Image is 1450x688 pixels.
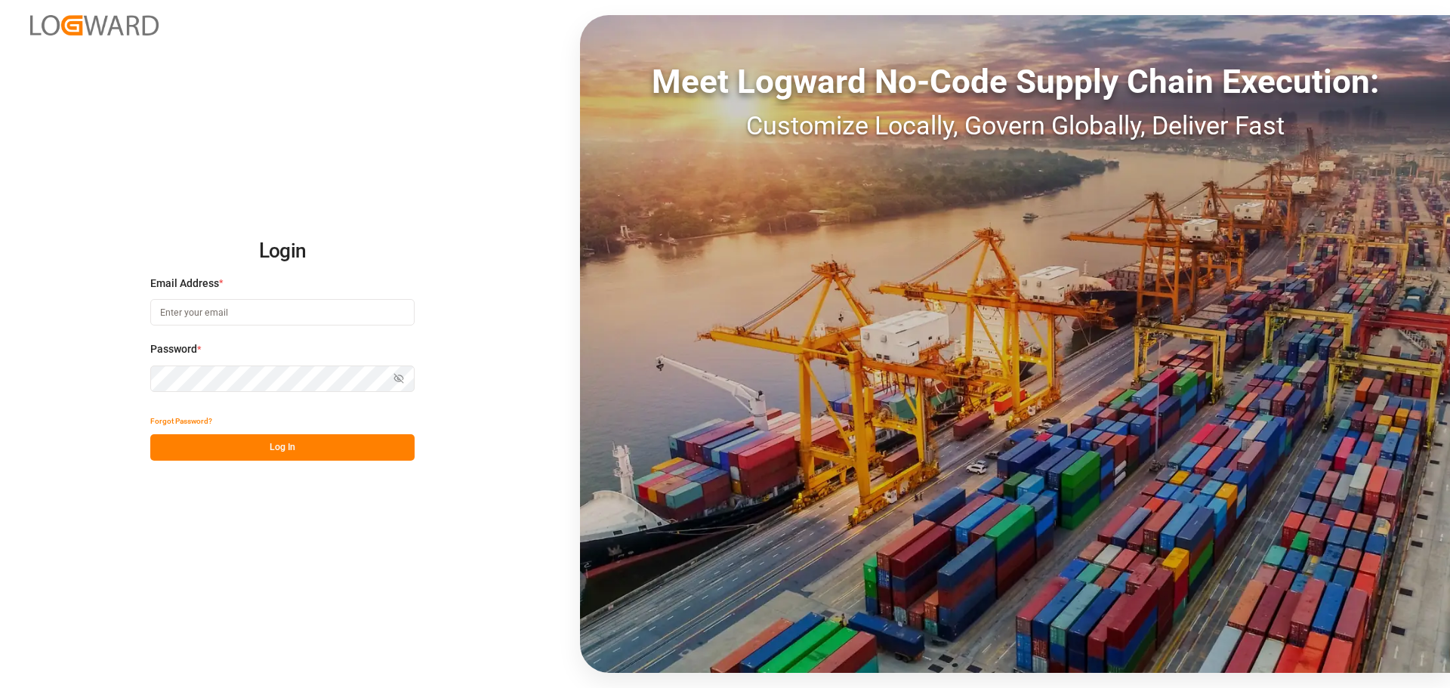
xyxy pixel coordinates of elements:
[30,15,159,35] img: Logward_new_orange.png
[150,408,212,434] button: Forgot Password?
[580,106,1450,145] div: Customize Locally, Govern Globally, Deliver Fast
[580,57,1450,106] div: Meet Logward No-Code Supply Chain Execution:
[150,299,415,325] input: Enter your email
[150,341,197,357] span: Password
[150,434,415,461] button: Log In
[150,276,219,292] span: Email Address
[150,227,415,276] h2: Login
